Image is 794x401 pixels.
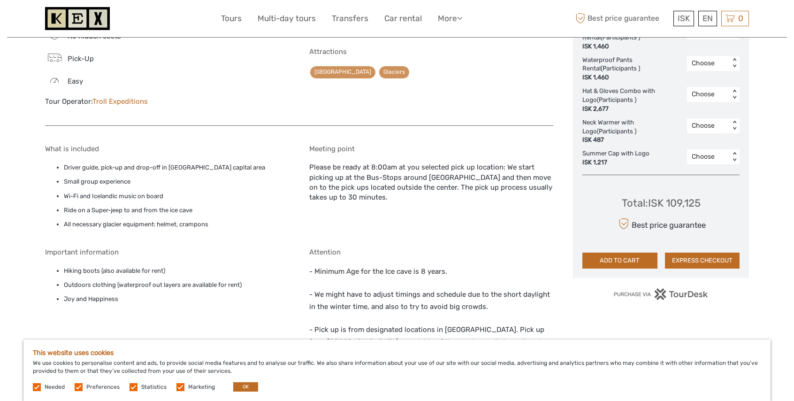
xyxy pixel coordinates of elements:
[64,219,290,230] li: All necessary glacier equipment: helmet, crampons
[309,248,554,256] h5: Attention
[108,15,119,26] button: Open LiveChat chat widget
[384,12,422,25] a: Car rental
[221,12,242,25] a: Tours
[45,97,290,107] div: Tour Operator:
[86,383,120,391] label: Preferences
[692,121,725,131] div: Choose
[309,324,554,360] p: - Pick up is from designated locations in [GEOGRAPHIC_DATA]. Pick up from [GEOGRAPHIC_DATA] or ou...
[616,216,706,232] div: Best price guarantee
[309,47,554,56] h5: Attractions
[731,121,739,131] div: < >
[64,294,290,304] li: Joy and Happiness
[692,152,725,162] div: Choose
[64,162,290,173] li: Driver guide, pick-up and drop-off in [GEOGRAPHIC_DATA] capital area
[582,87,687,114] div: Hat & Gloves Combo with Logo (Participants )
[737,14,745,23] span: 0
[68,54,94,63] span: Pick-Up
[309,266,554,278] p: - Minimum Age for the Ice cave is 8 years.
[731,152,739,162] div: < >
[622,196,701,210] div: Total : ISK 109,125
[582,105,682,114] div: ISK 2,677
[731,58,739,68] div: < >
[692,90,725,99] div: Choose
[141,383,167,391] label: Statistics
[309,145,554,153] h5: Meeting point
[582,149,654,167] div: Summer Cap with Logo
[582,253,657,269] button: ADD TO CART
[582,136,682,145] div: ISK 487
[573,11,671,26] span: Best price guarantee
[13,16,106,24] p: We're away right now. Please check back later!
[64,191,290,201] li: Wi-Fi and Icelandic music on board
[64,280,290,290] li: Outdoors clothing (waterproof out layers are available for rent)
[45,383,65,391] label: Needed
[309,145,554,234] div: Please be ready at 8:00am at you selected pick up location: We start picking up at the Bus-Stops ...
[310,66,375,78] a: [GEOGRAPHIC_DATA]
[665,253,740,269] button: EXPRESS CHECKOUT
[678,14,690,23] span: ISK
[379,66,409,78] a: Glaciers
[33,349,761,357] h5: This website uses cookies
[582,158,649,167] div: ISK 1,217
[731,90,739,100] div: < >
[582,24,687,51] div: Waterproof Jacket Rental (Participants )
[45,145,290,153] h5: What is included
[45,248,290,256] h5: Important information
[613,288,709,300] img: PurchaseViaTourDesk.png
[309,289,554,313] p: - We might have to adjust timings and schedule due to the short daylight in the winter time, and ...
[92,97,148,106] a: Troll Expeditions
[188,383,215,391] label: Marketing
[582,118,687,145] div: Neck Warmer with Logo (Participants )
[332,12,368,25] a: Transfers
[64,177,290,187] li: Small group experience
[582,56,687,83] div: Waterproof Pants Rental (Participants )
[45,7,110,30] img: 1261-44dab5bb-39f8-40da-b0c2-4d9fce00897c_logo_small.jpg
[582,42,682,51] div: ISK 1,460
[64,266,290,276] li: Hiking boots (also available for rent)
[438,12,462,25] a: More
[698,11,717,26] div: EN
[692,59,725,68] div: Choose
[258,12,316,25] a: Multi-day tours
[233,382,258,392] button: OK
[582,73,682,82] div: ISK 1,460
[68,77,83,85] span: Easy
[64,205,290,216] li: Ride on a Super-jeep to and from the ice cave
[23,339,771,401] div: We use cookies to personalise content and ads, to provide social media features and to analyse ou...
